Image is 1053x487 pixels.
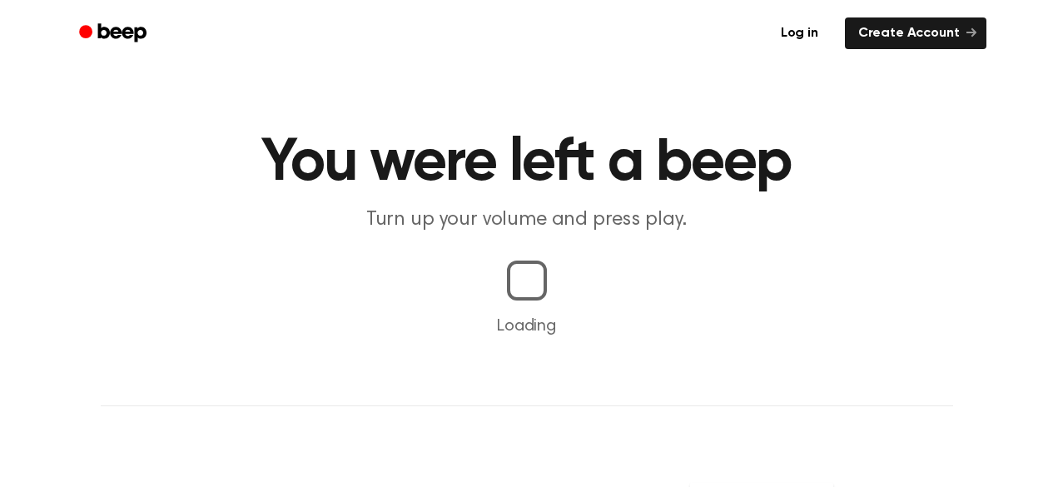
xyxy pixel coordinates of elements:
a: Beep [67,17,161,50]
p: Loading [20,314,1033,339]
a: Log in [764,14,835,52]
a: Create Account [845,17,986,49]
p: Turn up your volume and press play. [207,206,847,234]
h1: You were left a beep [101,133,953,193]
